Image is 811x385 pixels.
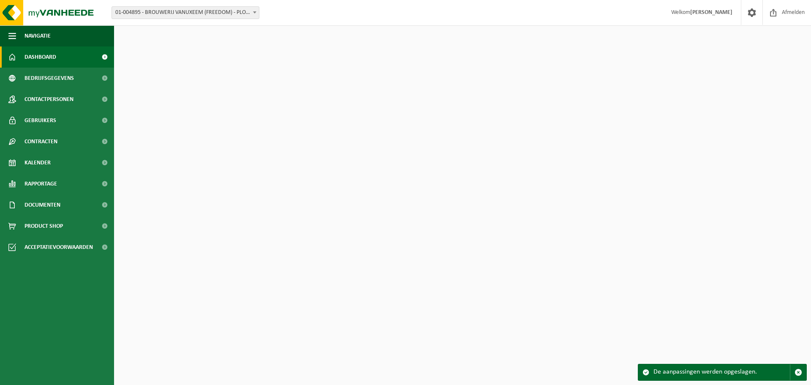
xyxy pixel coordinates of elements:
[112,6,259,19] span: 01-004895 - BROUWERIJ VANUXEEM (FREEDOM) - PLOEGSTEERT
[24,110,56,131] span: Gebruikers
[690,9,732,16] strong: [PERSON_NAME]
[24,237,93,258] span: Acceptatievoorwaarden
[24,173,57,194] span: Rapportage
[24,68,74,89] span: Bedrijfsgegevens
[24,46,56,68] span: Dashboard
[24,152,51,173] span: Kalender
[112,7,259,19] span: 01-004895 - BROUWERIJ VANUXEEM (FREEDOM) - PLOEGSTEERT
[24,25,51,46] span: Navigatie
[653,364,790,380] div: De aanpassingen werden opgeslagen.
[24,131,57,152] span: Contracten
[24,89,73,110] span: Contactpersonen
[24,194,60,216] span: Documenten
[24,216,63,237] span: Product Shop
